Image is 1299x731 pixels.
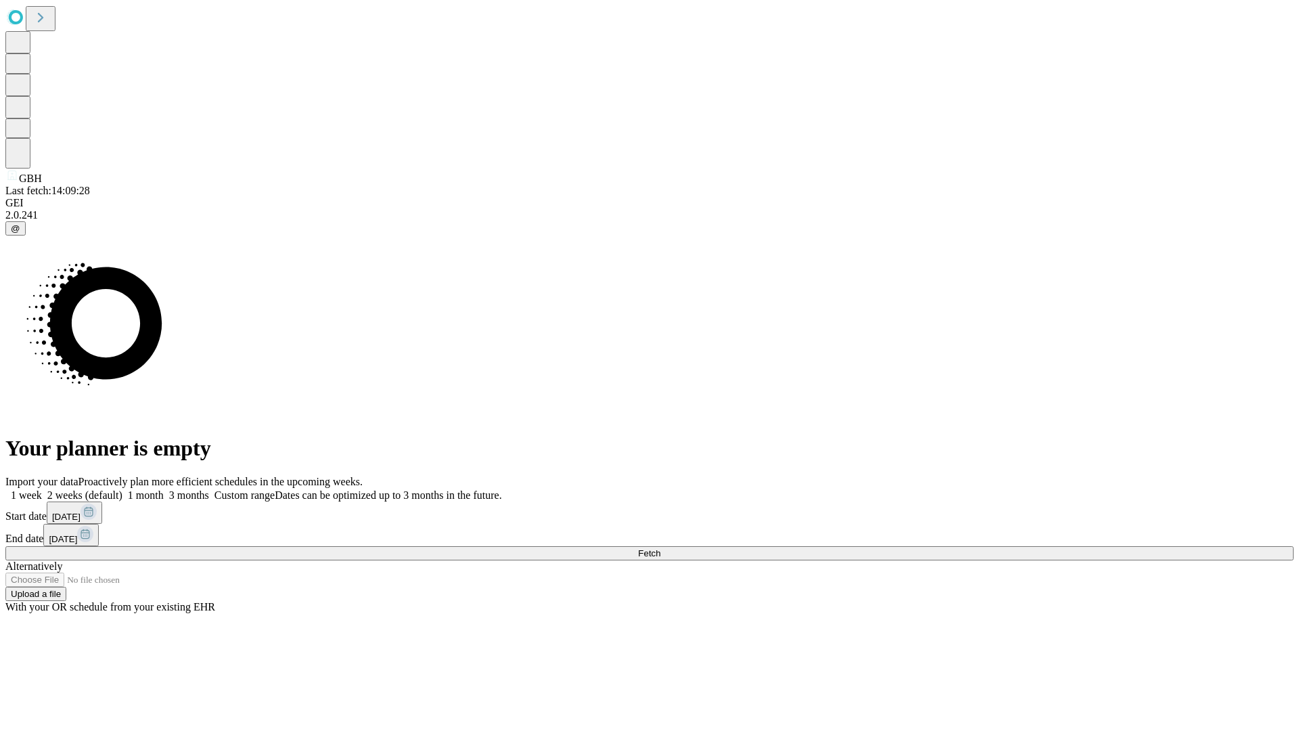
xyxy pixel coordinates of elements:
[78,476,363,487] span: Proactively plan more efficient schedules in the upcoming weeks.
[52,512,81,522] span: [DATE]
[49,534,77,544] span: [DATE]
[5,587,66,601] button: Upload a file
[5,436,1294,461] h1: Your planner is empty
[5,197,1294,209] div: GEI
[5,209,1294,221] div: 2.0.241
[5,601,215,613] span: With your OR schedule from your existing EHR
[47,502,102,524] button: [DATE]
[128,489,164,501] span: 1 month
[11,489,42,501] span: 1 week
[5,524,1294,546] div: End date
[43,524,99,546] button: [DATE]
[5,546,1294,560] button: Fetch
[5,502,1294,524] div: Start date
[169,489,209,501] span: 3 months
[5,476,78,487] span: Import your data
[275,489,501,501] span: Dates can be optimized up to 3 months in the future.
[638,548,660,558] span: Fetch
[5,221,26,236] button: @
[19,173,42,184] span: GBH
[5,560,62,572] span: Alternatively
[47,489,122,501] span: 2 weeks (default)
[214,489,275,501] span: Custom range
[5,185,90,196] span: Last fetch: 14:09:28
[11,223,20,234] span: @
